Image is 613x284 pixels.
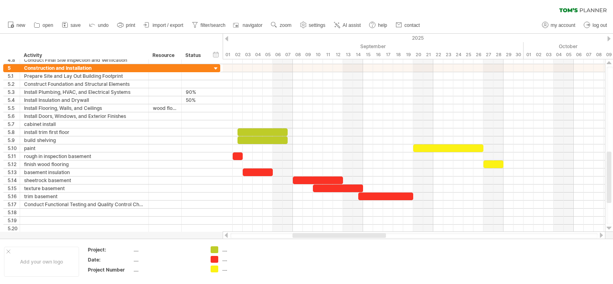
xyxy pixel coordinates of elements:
div: Saturday, 13 September 2025 [343,51,353,59]
div: Wednesday, 1 October 2025 [524,51,534,59]
span: zoom [280,22,291,28]
a: AI assist [332,20,363,30]
span: open [43,22,53,28]
div: 5.11 [8,152,20,160]
div: basement insulation [24,168,144,176]
a: zoom [269,20,294,30]
div: paint [24,144,144,152]
div: wood flooring [153,104,177,112]
div: 5.8 [8,128,20,136]
a: contact [394,20,422,30]
a: my account [540,20,578,30]
div: Tuesday, 9 September 2025 [303,51,313,59]
span: help [378,22,387,28]
span: print [126,22,135,28]
span: settings [309,22,325,28]
div: Monday, 22 September 2025 [433,51,443,59]
a: undo [87,20,111,30]
div: 5.12 [8,160,20,168]
div: Add your own logo [4,247,79,277]
a: new [6,20,28,30]
div: Monday, 8 September 2025 [293,51,303,59]
a: open [32,20,56,30]
div: .... [222,256,266,263]
div: Monday, 6 October 2025 [574,51,584,59]
div: 5.14 [8,176,20,184]
div: 5.17 [8,201,20,208]
div: .... [222,266,266,272]
div: Wednesday, 3 September 2025 [243,51,253,59]
span: filter/search [201,22,225,28]
div: Friday, 26 September 2025 [473,51,483,59]
div: Thursday, 11 September 2025 [323,51,333,59]
div: install trim first floor [24,128,144,136]
div: .... [134,266,201,273]
div: Sunday, 21 September 2025 [423,51,433,59]
div: 5.1 [8,72,20,80]
span: import / export [152,22,183,28]
div: Project Number [88,266,132,273]
div: 50% [186,96,203,104]
a: import / export [142,20,186,30]
div: Install Doors, Windows, and Exterior Finishes [24,112,144,120]
div: Sunday, 7 September 2025 [283,51,293,59]
div: Conduct Final Site Inspection and Verification [24,56,144,64]
div: cabinet install [24,120,144,128]
div: Saturday, 6 September 2025 [273,51,283,59]
div: Sunday, 5 October 2025 [564,51,574,59]
div: Saturday, 27 September 2025 [483,51,493,59]
span: log out [593,22,607,28]
div: .... [222,246,266,253]
div: Construction and Installation [24,64,144,72]
div: 5.18 [8,209,20,216]
div: Prepare Site and Lay Out Building Footprint [24,72,144,80]
div: Status [185,51,203,59]
div: Saturday, 4 October 2025 [554,51,564,59]
div: 5 [8,64,20,72]
div: 5.16 [8,193,20,200]
div: Install Flooring, Walls, and Ceilings [24,104,144,112]
div: Monday, 1 September 2025 [223,51,233,59]
div: Monday, 29 September 2025 [503,51,514,59]
div: Thursday, 4 September 2025 [253,51,263,59]
div: Install Plumbing, HVAC, and Electrical Systems [24,88,144,96]
div: Friday, 3 October 2025 [544,51,554,59]
div: Wednesday, 8 October 2025 [594,51,604,59]
div: September 2025 [223,42,524,51]
span: navigator [243,22,262,28]
div: Sunday, 28 September 2025 [493,51,503,59]
span: undo [98,22,109,28]
div: .... [134,246,201,253]
div: Tuesday, 23 September 2025 [443,51,453,59]
div: Tuesday, 16 September 2025 [373,51,383,59]
div: texture basement [24,185,144,192]
div: 5.3 [8,88,20,96]
div: 5.19 [8,217,20,224]
div: trim basement [24,193,144,200]
div: Thursday, 25 September 2025 [463,51,473,59]
div: 90% [186,88,203,96]
div: Wednesday, 24 September 2025 [453,51,463,59]
a: log out [582,20,609,30]
div: Resource [152,51,177,59]
div: Wednesday, 10 September 2025 [313,51,323,59]
div: 5.15 [8,185,20,192]
span: save [71,22,81,28]
div: Date: [88,256,132,263]
div: 5.9 [8,136,20,144]
div: 5.13 [8,168,20,176]
div: 5.20 [8,225,20,232]
a: print [115,20,138,30]
div: Conduct Functional Testing and Quality Control Checks [24,201,144,208]
a: settings [298,20,328,30]
span: contact [404,22,420,28]
div: rough in inspection basement [24,152,144,160]
div: build shelving [24,136,144,144]
div: Install Insulation and Drywall [24,96,144,104]
div: Activity [24,51,144,59]
div: Friday, 5 September 2025 [263,51,273,59]
div: Project: [88,246,132,253]
div: 5.2 [8,80,20,88]
a: filter/search [190,20,228,30]
div: .... [134,256,201,263]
